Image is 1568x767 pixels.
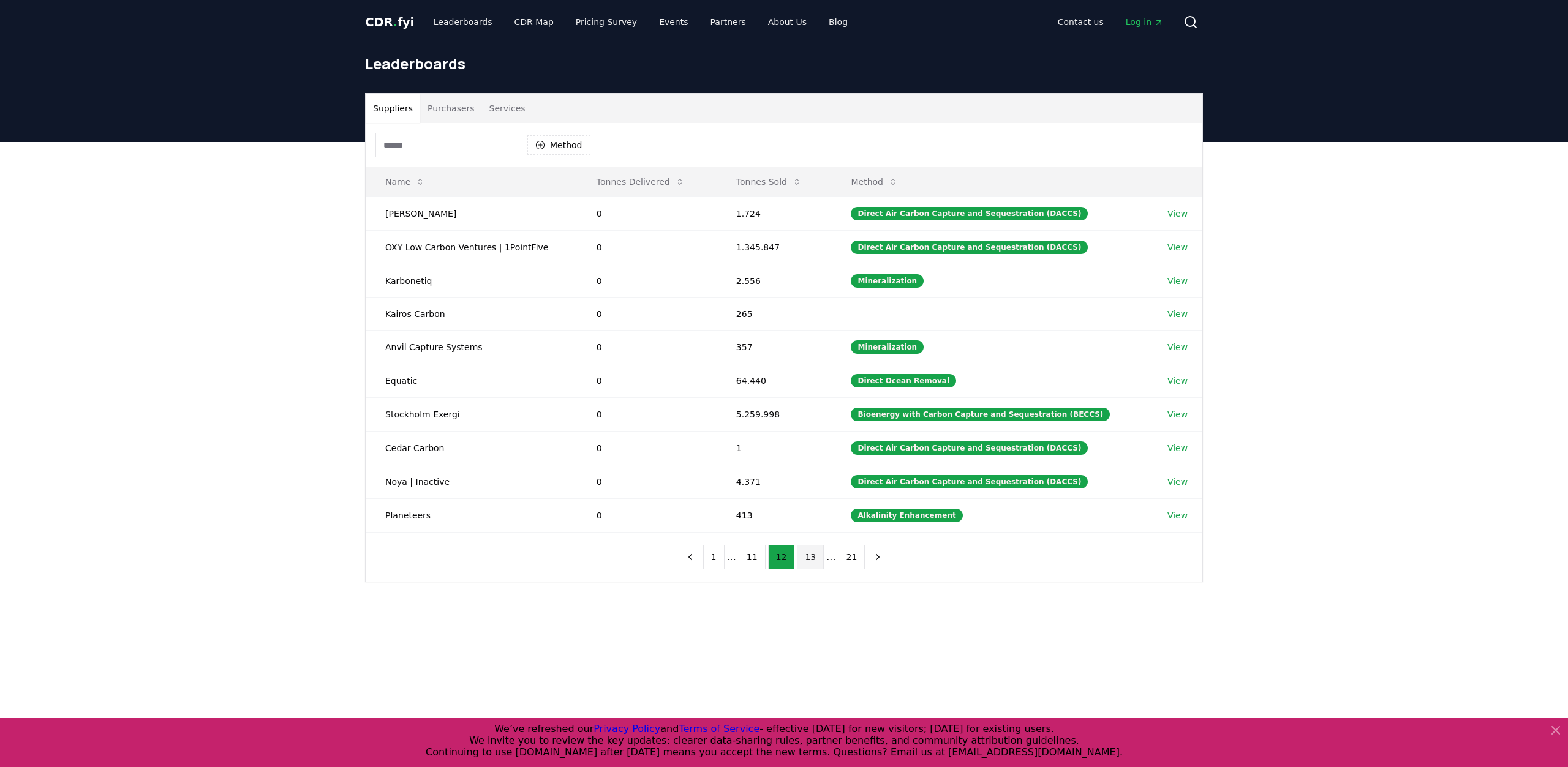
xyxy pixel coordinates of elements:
td: Anvil Capture Systems [366,330,577,364]
button: 13 [797,545,824,569]
a: View [1167,442,1188,454]
td: Equatic [366,364,577,397]
a: View [1167,208,1188,220]
a: View [1167,375,1188,387]
td: Stockholm Exergi [366,397,577,431]
button: previous page [680,545,701,569]
td: 2.556 [717,264,832,297]
button: 21 [839,545,865,569]
button: Services [482,94,533,123]
div: Mineralization [851,274,924,288]
td: Noya | Inactive [366,465,577,498]
span: CDR fyi [365,15,414,29]
li: ... [727,550,736,564]
button: 12 [768,545,795,569]
td: 4.371 [717,465,832,498]
a: Leaderboards [424,11,502,33]
td: 265 [717,297,832,330]
div: Direct Air Carbon Capture and Sequestration (DACCS) [851,241,1088,254]
button: Suppliers [366,94,420,123]
a: Log in [1116,11,1174,33]
a: View [1167,341,1188,353]
td: 0 [577,431,717,465]
li: ... [826,550,835,564]
a: About Us [758,11,816,33]
td: 0 [577,397,717,431]
a: View [1167,308,1188,320]
td: 0 [577,264,717,297]
button: Method [527,135,590,155]
span: Log in [1126,16,1164,28]
div: Direct Air Carbon Capture and Sequestration (DACCS) [851,441,1088,455]
td: Kairos Carbon [366,297,577,330]
div: Direct Air Carbon Capture and Sequestration (DACCS) [851,207,1088,220]
a: View [1167,476,1188,488]
button: Method [841,170,908,194]
button: Purchasers [420,94,482,123]
button: Tonnes Sold [726,170,812,194]
a: Blog [819,11,858,33]
nav: Main [424,11,858,33]
td: 0 [577,465,717,498]
td: Karbonetiq [366,264,577,297]
td: 1.724 [717,196,832,230]
button: 1 [703,545,725,569]
td: 1 [717,431,832,465]
td: OXY Low Carbon Ventures | 1PointFive [366,230,577,264]
td: 0 [577,297,717,330]
button: 11 [739,545,766,569]
a: CDR Map [505,11,563,33]
td: Planeteers [366,498,577,532]
td: 357 [717,330,832,364]
td: 5.259.998 [717,397,832,431]
td: 0 [577,330,717,364]
td: [PERSON_NAME] [366,196,577,230]
a: Events [649,11,698,33]
td: 413 [717,498,832,532]
td: 0 [577,364,717,397]
td: 0 [577,498,717,532]
div: Direct Air Carbon Capture and Sequestration (DACCS) [851,475,1088,488]
div: Mineralization [851,340,924,354]
a: View [1167,509,1188,522]
div: Bioenergy with Carbon Capture and Sequestration (BECCS) [851,408,1110,421]
td: 1.345.847 [717,230,832,264]
button: Tonnes Delivered [587,170,695,194]
td: 64.440 [717,364,832,397]
td: Cedar Carbon [366,431,577,465]
a: Pricing Survey [566,11,647,33]
a: View [1167,408,1188,421]
nav: Main [1048,11,1174,33]
div: Alkalinity Enhancement [851,509,962,522]
span: . [393,15,398,29]
button: next page [867,545,888,569]
h1: Leaderboards [365,54,1203,73]
div: Direct Ocean Removal [851,374,956,387]
td: 0 [577,196,717,230]
a: Partners [701,11,756,33]
a: Contact us [1048,11,1114,33]
a: CDR.fyi [365,13,414,31]
a: View [1167,241,1188,253]
button: Name [375,170,435,194]
td: 0 [577,230,717,264]
a: View [1167,275,1188,287]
